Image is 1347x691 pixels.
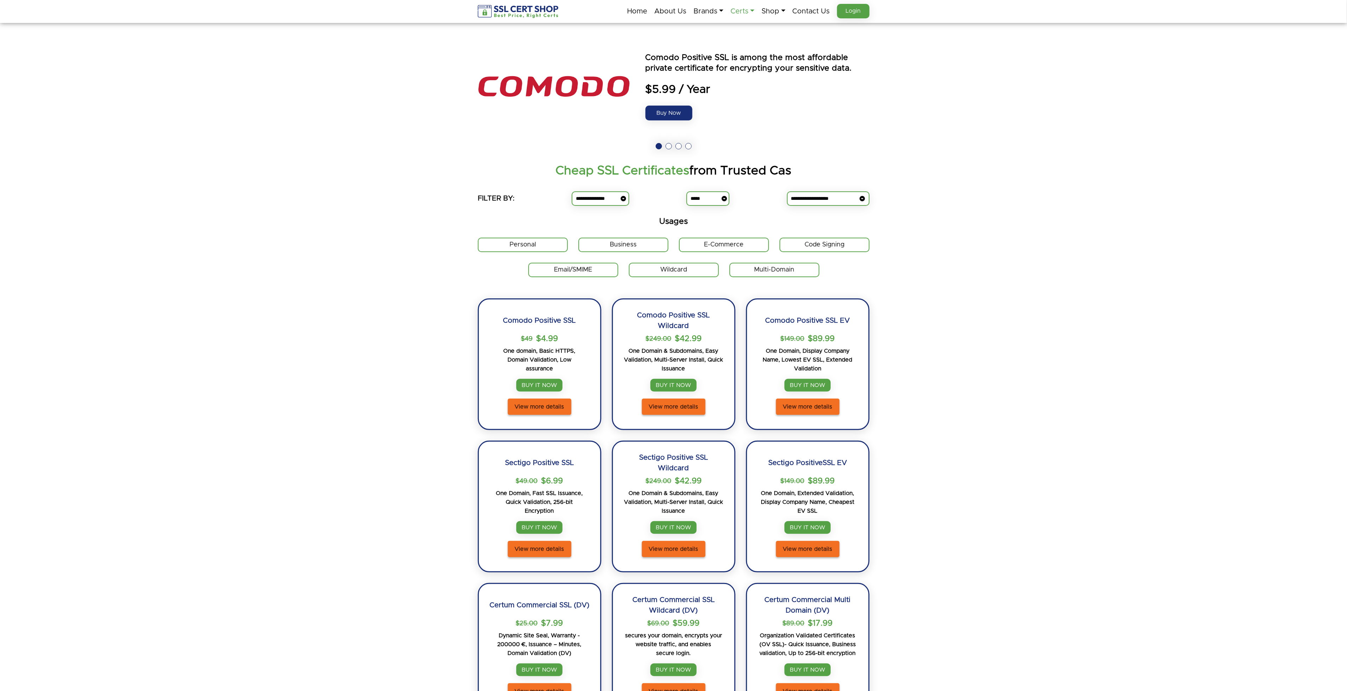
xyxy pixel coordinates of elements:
a: View more details [642,541,705,557]
a: BUY IT NOW [650,663,697,676]
a: BUY IT NOW [516,379,563,392]
h2: Sectigo Positive SSL Wildcard [624,452,724,473]
a: View more details [776,541,840,557]
span: $59.99 [673,618,700,629]
span: $89.99 [808,476,835,487]
a: BUY IT NOW [516,663,563,676]
span: $42.99 [675,476,702,487]
p: $249.00 [645,476,671,487]
span: $17.99 [808,618,833,629]
span: $89.99 [808,334,835,344]
p: $149.00 [781,334,805,344]
p: One Domain, Fast SSL Issuance, Quick Validation, 256-bit Encryption [489,489,590,516]
span: $4.99 [536,334,558,344]
a: View more details [508,399,571,415]
p: One Domain, Display Company Name, Lowest EV SSL, Extended Validation [758,347,858,373]
a: Contact Us [793,4,830,19]
label: Personal [478,238,568,252]
label: Business [578,238,668,252]
a: View more details [776,399,840,415]
img: sslcertshop-logo [478,5,559,18]
h2: Comodo Positive SSL EV [765,310,850,331]
a: BUY IT NOW [650,379,697,392]
h5: FILTER BY: [478,193,515,204]
a: BUY IT NOW [650,521,697,534]
h2: Sectigo Positive SSL [505,452,574,473]
a: Home [627,4,647,19]
p: $89.00 [783,618,805,629]
span: $6.99 [541,476,563,487]
p: Comodo Positive SSL is among the most affordable private certificate for encrypting your sensitiv... [645,53,870,74]
img: the positive ssl logo is shown above an orange and blue text that says power by seo [478,34,630,139]
p: $149.00 [781,476,805,487]
h2: Comodo Positive SSL [503,310,576,331]
label: Wildcard [629,263,718,277]
p: $25.00 [516,618,538,629]
p: One Domain & Subdomains, Easy Validation, Multi-Server Install, Quick Issuance [624,489,724,516]
a: View more details [508,541,571,557]
label: Code Signing [780,238,870,252]
p: One Domain, Extended Validation, Display Company Name, Cheapest EV SSL [758,489,858,516]
h2: Sectigo PositiveSSL EV [768,452,847,473]
h2: Certum Commercial SSL (DV) [489,595,589,616]
label: Multi-Domain [729,263,819,277]
a: Certs [730,4,754,19]
p: $49 [521,334,533,344]
span: $42.99 [675,334,702,344]
a: BUY IT NOW [784,663,831,676]
strong: Cheap SSL Certificates [556,165,690,177]
a: BUY IT NOW [516,521,563,534]
p: Organization Validated Certificates (OV SSL)- Quick Issuance, Business validation, Up to 256-bit ... [758,631,858,658]
p: secures your domain, encrypts your website traffic, and enables secure login. [624,631,724,658]
p: $49.00 [516,476,538,487]
a: BUY IT NOW [784,521,831,534]
p: One Domain & Subdomains, Easy Validation, Multi-Server Install, Quick Issuance [624,347,724,373]
a: View more details [642,399,705,415]
span: $5.99 / Year [645,83,870,97]
p: $69.00 [648,618,669,629]
a: Login [837,4,870,18]
h2: Certum Commercial SSL Wildcard (DV) [624,595,724,616]
a: Shop [762,4,785,19]
h5: Usages [478,216,870,227]
h2: Comodo Positive SSL Wildcard [624,310,724,331]
a: Buy Now [645,106,692,120]
a: BUY IT NOW [784,379,831,392]
p: One domain, Basic HTTPS, Domain Validation, Low assurance [504,347,576,373]
a: About Us [654,4,686,19]
label: E-Commerce [679,238,769,252]
h2: Certum Commercial Multi Domain (DV) [758,595,858,616]
p: Dynamic Site Seal, Warranty - 200000 €, Issuance – Minutes, Domain Validation (DV) [489,631,590,658]
label: Email/SMIME [528,263,618,277]
span: $7.99 [541,618,563,629]
a: Brands [693,4,723,19]
p: $249.00 [645,334,671,344]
